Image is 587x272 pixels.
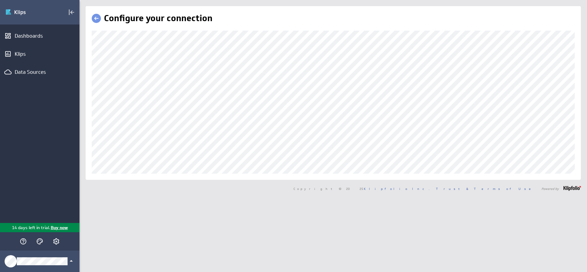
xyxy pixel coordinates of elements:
[66,7,77,17] div: Collapse
[35,236,45,247] div: Themes
[5,7,48,17] img: Klipfolio klips logo
[50,225,68,231] p: Buy now
[15,32,65,39] div: Dashboards
[5,7,48,17] div: Go to Dashboards
[15,69,65,75] div: Data Sources
[436,187,535,191] a: Trust & Terms of Use
[293,187,430,190] span: Copyright © 2025
[12,225,50,231] p: 14 days left in trial.
[51,236,61,247] div: Account and settings
[104,12,212,25] h1: Configure your connection
[53,238,60,245] svg: Account and settings
[541,187,559,190] span: Powered by
[15,51,65,57] div: Klips
[563,186,581,191] img: logo-footer.png
[18,236,28,247] div: Help
[36,238,43,245] svg: Themes
[364,187,430,191] a: Klipfolio Inc.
